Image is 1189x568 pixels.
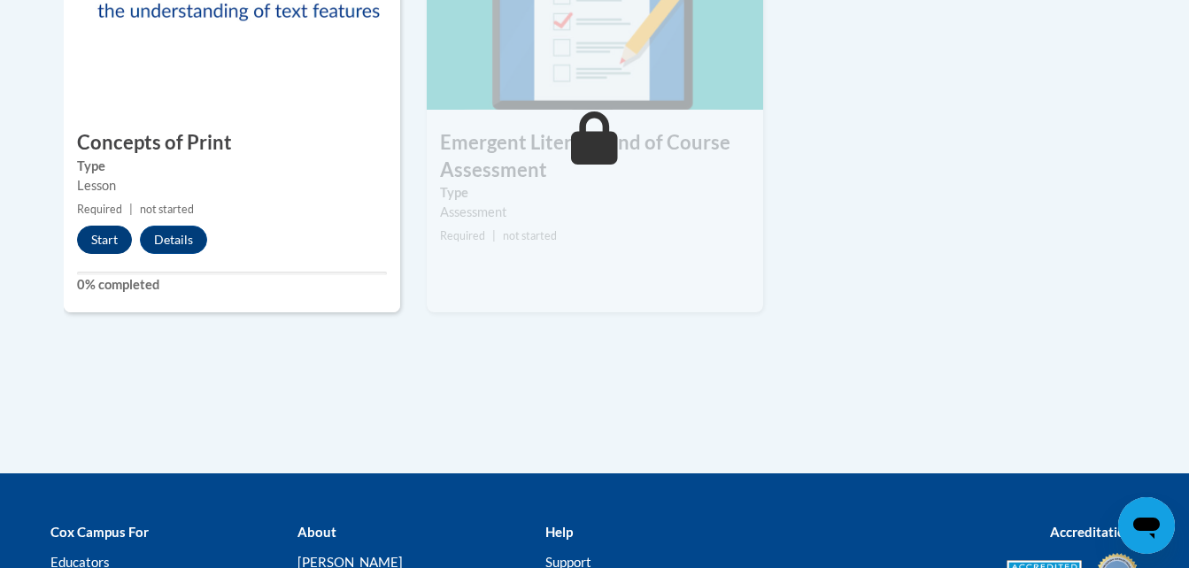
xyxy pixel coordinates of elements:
label: 0% completed [77,275,387,295]
h3: Concepts of Print [64,129,400,157]
span: not started [503,229,557,242]
b: About [297,524,336,540]
span: not started [140,203,194,216]
button: Start [77,226,132,254]
span: | [492,229,496,242]
b: Help [545,524,573,540]
iframe: Button to launch messaging window [1118,497,1175,554]
b: Accreditations [1050,524,1139,540]
label: Type [77,157,387,176]
button: Details [140,226,207,254]
span: Required [440,229,485,242]
h3: Emergent Literacy End of Course Assessment [427,129,763,184]
span: Required [77,203,122,216]
div: Assessment [440,203,750,222]
span: | [129,203,133,216]
div: Lesson [77,176,387,196]
label: Type [440,183,750,203]
b: Cox Campus For [50,524,149,540]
